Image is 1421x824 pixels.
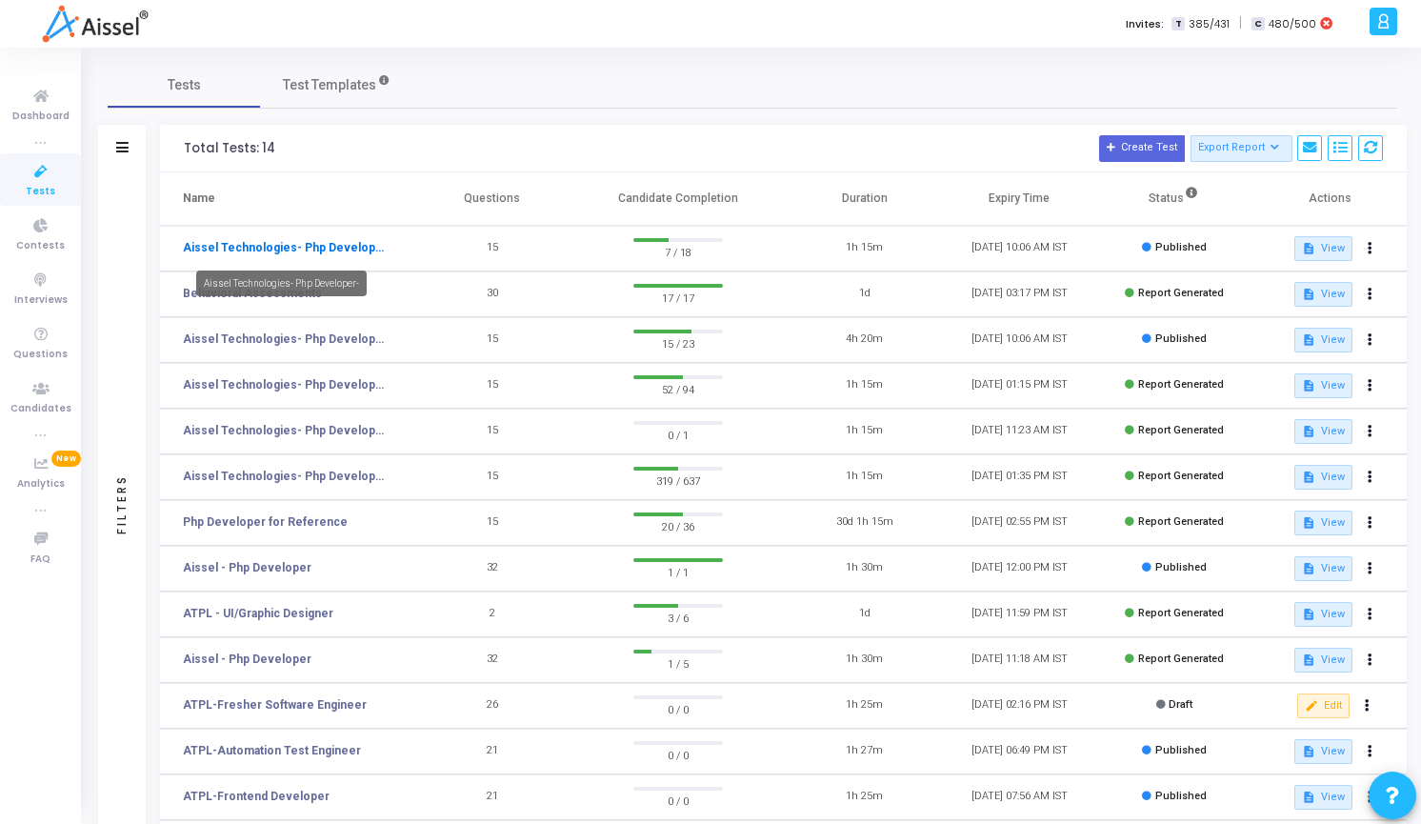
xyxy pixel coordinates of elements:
[633,333,723,352] span: 15 / 23
[1294,465,1352,490] button: View
[13,347,68,363] span: Questions
[414,454,570,500] td: 15
[184,141,275,156] div: Total Tests: 14
[1297,693,1350,718] button: Edit
[942,454,1097,500] td: [DATE] 01:35 PM IST
[787,546,942,592] td: 1h 30m
[633,288,723,307] span: 17 / 17
[1138,653,1224,665] span: Report Generated
[414,637,570,683] td: 32
[1126,16,1164,32] label: Invites:
[1302,425,1315,438] mat-icon: description
[1171,17,1184,31] span: T
[942,546,1097,592] td: [DATE] 12:00 PM IST
[633,653,723,673] span: 1 / 5
[1169,698,1192,711] span: Draft
[942,226,1097,271] td: [DATE] 10:06 AM IST
[1294,282,1352,307] button: View
[1294,236,1352,261] button: View
[414,774,570,820] td: 21
[633,242,723,261] span: 7 / 18
[1302,608,1315,621] mat-icon: description
[787,774,942,820] td: 1h 25m
[1294,328,1352,352] button: View
[14,292,68,309] span: Interviews
[196,271,367,296] div: Aissel Technologies- Php Developer-
[1302,791,1315,804] mat-icon: description
[1097,172,1252,226] th: Status
[30,552,50,568] span: FAQ
[633,608,723,627] span: 3 / 6
[942,363,1097,409] td: [DATE] 01:15 PM IST
[1294,373,1352,398] button: View
[1294,419,1352,444] button: View
[1302,471,1315,484] mat-icon: description
[414,409,570,454] td: 15
[1269,16,1316,32] span: 480/500
[283,75,376,95] span: Test Templates
[942,774,1097,820] td: [DATE] 07:56 AM IST
[1138,424,1224,436] span: Report Generated
[1251,17,1264,31] span: C
[1191,135,1292,162] button: Export Report
[1294,648,1352,673] button: View
[787,454,942,500] td: 1h 15m
[183,742,361,759] a: ATPL-Automation Test Engineer
[183,331,385,348] a: Aissel Technologies- Php Developer-
[414,592,570,637] td: 2
[787,592,942,637] td: 1d
[1155,744,1207,756] span: Published
[787,271,942,317] td: 1d
[633,699,723,718] span: 0 / 0
[787,500,942,546] td: 30d 1h 15m
[17,476,65,492] span: Analytics
[183,651,311,668] a: Aissel - Php Developer
[633,516,723,535] span: 20 / 36
[942,409,1097,454] td: [DATE] 11:23 AM IST
[787,226,942,271] td: 1h 15m
[633,791,723,810] span: 0 / 0
[183,239,385,256] a: Aissel Technologies- Php Developer-
[183,376,385,393] a: Aissel Technologies- Php Developer-
[414,271,570,317] td: 30
[168,75,201,95] span: Tests
[183,605,333,622] a: ATPL - UI/Graphic Designer
[942,317,1097,363] td: [DATE] 10:06 AM IST
[1138,470,1224,482] span: Report Generated
[1294,556,1352,581] button: View
[1251,172,1407,226] th: Actions
[1294,739,1352,764] button: View
[1099,135,1185,162] button: Create Test
[633,471,723,490] span: 319 / 637
[183,468,385,485] a: Aissel Technologies- Php Developer-
[787,363,942,409] td: 1h 15m
[1138,287,1224,299] span: Report Generated
[633,562,723,581] span: 1 / 1
[414,500,570,546] td: 15
[787,317,942,363] td: 4h 20m
[1294,785,1352,810] button: View
[160,172,414,226] th: Name
[1305,699,1318,713] mat-icon: edit
[1302,516,1315,530] mat-icon: description
[183,513,348,531] a: Php Developer for Reference
[787,409,942,454] td: 1h 15m
[26,184,55,200] span: Tests
[42,5,148,43] img: logo
[1302,379,1315,392] mat-icon: description
[414,363,570,409] td: 15
[1138,607,1224,619] span: Report Generated
[1294,602,1352,627] button: View
[787,172,942,226] th: Duration
[1189,16,1230,32] span: 385/431
[787,729,942,774] td: 1h 27m
[570,172,787,226] th: Candidate Completion
[1302,745,1315,758] mat-icon: description
[414,729,570,774] td: 21
[1155,561,1207,573] span: Published
[183,422,385,439] a: Aissel Technologies- Php Developer-
[942,172,1097,226] th: Expiry Time
[1302,242,1315,255] mat-icon: description
[113,399,130,609] div: Filters
[414,172,570,226] th: Questions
